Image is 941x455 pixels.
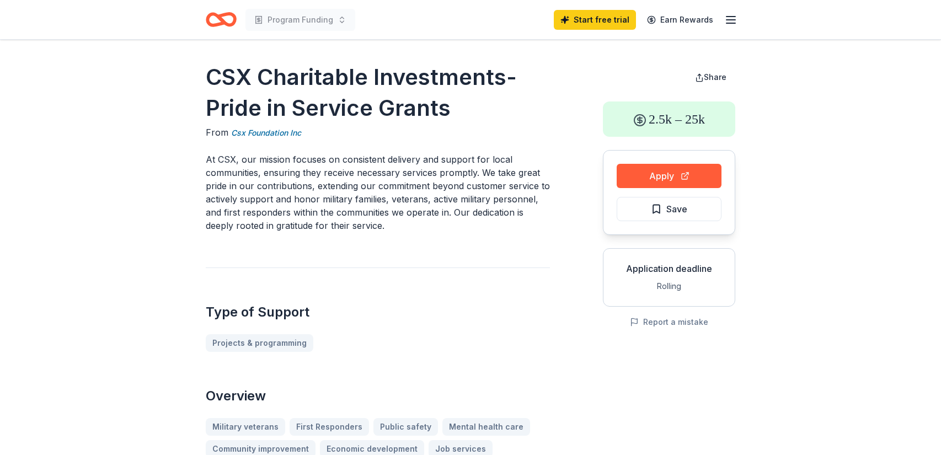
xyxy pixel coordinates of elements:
[206,7,237,33] a: Home
[704,72,726,82] span: Share
[630,315,708,329] button: Report a mistake
[603,101,735,137] div: 2.5k – 25k
[206,126,550,140] div: From
[612,280,726,293] div: Rolling
[666,202,687,216] span: Save
[686,66,735,88] button: Share
[640,10,720,30] a: Earn Rewards
[612,262,726,275] div: Application deadline
[245,9,355,31] button: Program Funding
[206,303,550,321] h2: Type of Support
[617,197,721,221] button: Save
[206,387,550,405] h2: Overview
[231,126,301,140] a: Csx Foundation Inc
[617,164,721,188] button: Apply
[268,13,333,26] span: Program Funding
[206,153,550,232] p: At CSX, our mission focuses on consistent delivery and support for local communities, ensuring th...
[206,62,550,124] h1: CSX Charitable Investments- Pride in Service Grants
[206,334,313,352] a: Projects & programming
[554,10,636,30] a: Start free trial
